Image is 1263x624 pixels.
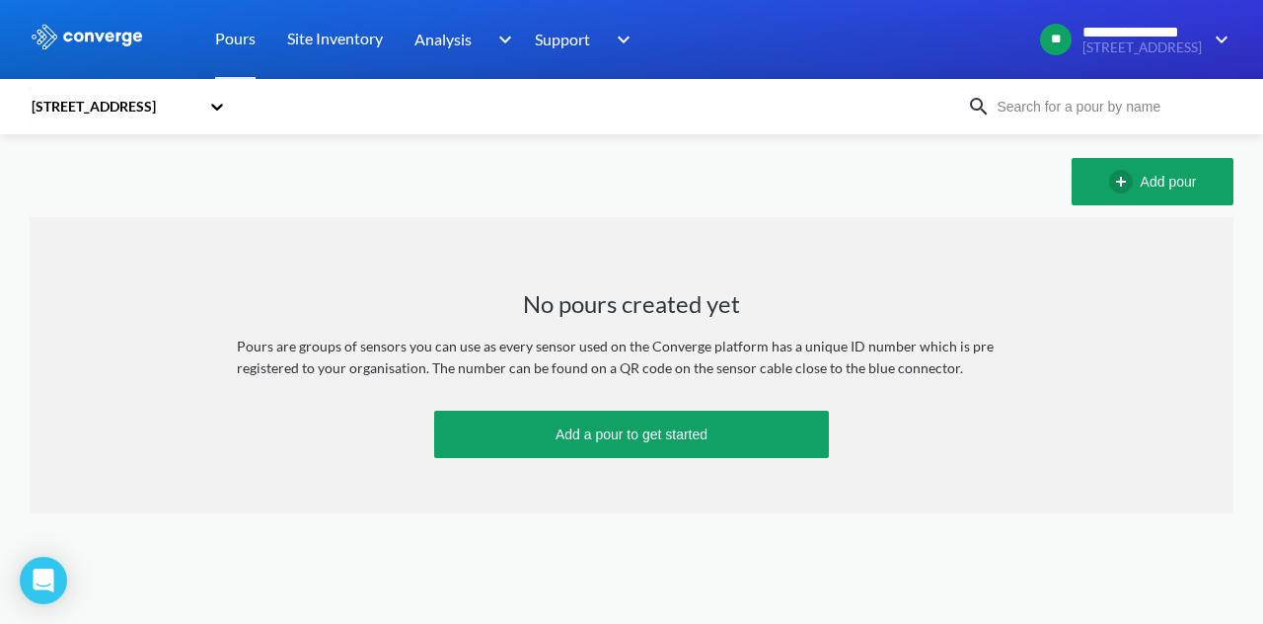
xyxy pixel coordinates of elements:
div: [STREET_ADDRESS] [30,96,199,117]
img: downArrow.svg [485,28,517,51]
span: [STREET_ADDRESS] [1082,40,1202,55]
span: Support [535,27,590,51]
h1: No pours created yet [523,288,740,320]
img: icon-search.svg [967,95,991,118]
div: Pours are groups of sensors you can use as every sensor used on the Converge platform has a uniqu... [237,336,1026,379]
img: downArrow.svg [1202,28,1233,51]
input: Search for a pour by name [991,96,1229,117]
img: downArrow.svg [604,28,635,51]
button: Add pour [1072,158,1233,205]
img: add-circle-outline.svg [1109,170,1141,194]
img: logo_ewhite.svg [30,24,144,49]
button: Add a pour to get started [434,411,829,458]
div: Open Intercom Messenger [20,557,67,604]
span: Analysis [414,27,472,51]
